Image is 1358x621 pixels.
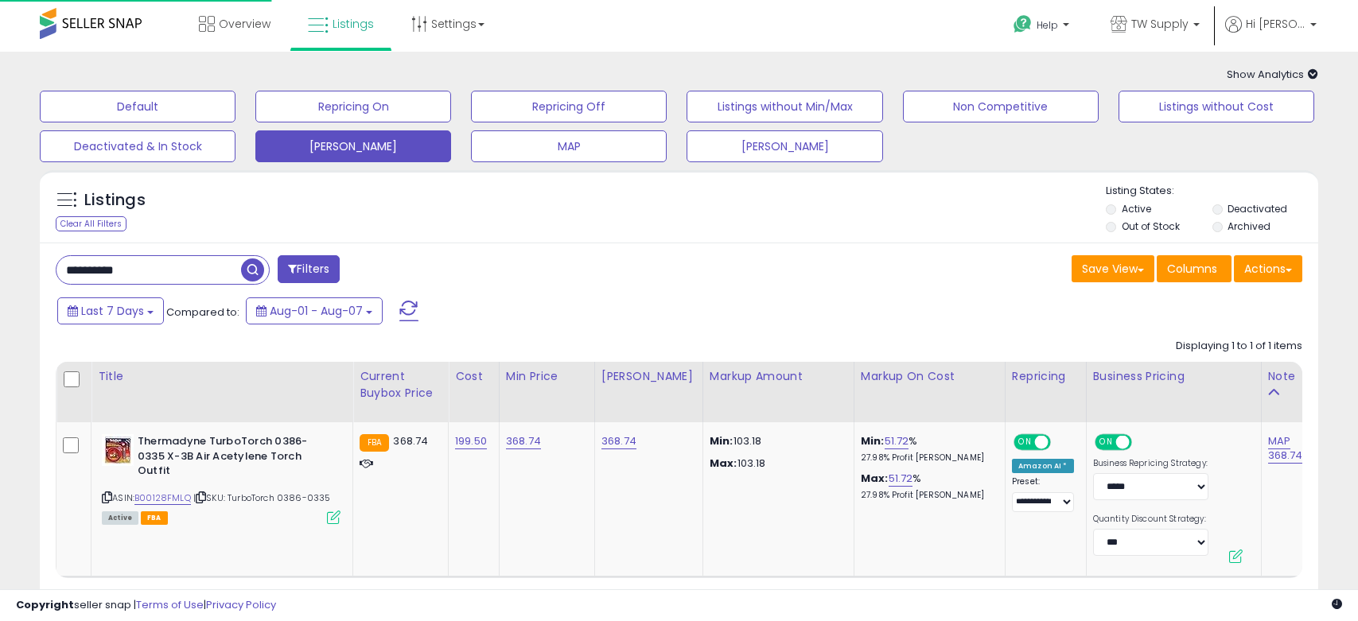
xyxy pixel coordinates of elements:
button: Actions [1234,255,1302,282]
span: Show Analytics [1227,67,1318,82]
span: OFF [1129,436,1154,449]
strong: Copyright [16,597,74,612]
span: Hi [PERSON_NAME] [1246,16,1305,32]
a: B00128FMLQ [134,491,191,505]
button: Listings without Min/Max [687,91,882,122]
div: % [861,434,993,464]
a: 199.50 [455,433,487,449]
span: OFF [1049,436,1074,449]
div: Min Price [506,368,588,385]
div: Markup Amount [710,368,847,385]
span: ON [1096,436,1116,449]
a: 51.72 [889,471,913,487]
b: Min: [861,433,885,448]
span: Compared to: [166,305,239,320]
i: Get Help [1013,14,1033,34]
button: Save View [1072,255,1154,282]
p: 103.18 [710,434,842,448]
button: Deactivated & In Stock [40,130,235,162]
strong: Min: [710,433,733,448]
p: 27.98% Profit [PERSON_NAME] [861,452,993,464]
span: FBA [141,511,168,525]
div: [PERSON_NAME] [601,368,696,385]
button: Non Competitive [903,91,1099,122]
a: 368.74 [601,433,636,449]
button: Repricing Off [471,91,667,122]
button: Aug-01 - Aug-07 [246,297,383,324]
label: Business Repricing Strategy: [1093,458,1208,469]
span: | SKU: TurboTorch 0386-0335 [193,491,331,504]
div: Repricing [1012,368,1080,385]
b: Max: [861,471,889,486]
div: seller snap | | [16,598,276,613]
button: Last 7 Days [57,297,164,324]
span: Aug-01 - Aug-07 [270,303,363,319]
a: MAP 368.74 [1268,433,1303,464]
img: 515mJWjmBxS._SL40_.jpg [102,434,134,466]
div: Business Pricing [1093,368,1255,385]
label: Active [1122,202,1151,215]
span: All listings currently available for purchase on Amazon [102,511,138,525]
div: Title [98,368,346,385]
label: Archived [1228,219,1270,233]
a: Terms of Use [136,597,204,612]
a: 368.74 [506,433,541,449]
span: Columns [1167,261,1217,277]
div: Current Buybox Price [360,368,442,402]
button: Filters [278,255,340,283]
button: MAP [471,130,667,162]
p: 103.18 [710,456,842,471]
label: Quantity Discount Strategy: [1093,514,1208,525]
div: ASIN: [102,434,340,522]
div: Amazon AI * [1012,459,1074,473]
span: Last 7 Days [81,303,144,319]
label: Out of Stock [1122,219,1180,233]
a: Hi [PERSON_NAME] [1225,16,1317,52]
div: Displaying 1 to 1 of 1 items [1176,339,1302,354]
div: Clear All Filters [56,216,126,231]
button: [PERSON_NAME] [255,130,451,162]
span: Help [1037,18,1058,32]
span: TW Supply [1131,16,1189,32]
div: Markup on Cost [861,368,998,385]
p: 27.98% Profit [PERSON_NAME] [861,490,993,501]
a: Help [1001,2,1085,52]
button: Columns [1157,255,1232,282]
button: Listings without Cost [1119,91,1314,122]
div: % [861,472,993,501]
span: 368.74 [393,433,428,448]
p: Listing States: [1106,184,1318,199]
span: Overview [219,16,270,32]
h5: Listings [84,189,146,212]
strong: Max: [710,456,737,471]
div: Cost [455,368,492,385]
a: 51.72 [885,433,909,449]
small: FBA [360,434,389,452]
span: ON [1015,436,1035,449]
button: Repricing On [255,91,451,122]
th: The percentage added to the cost of goods (COGS) that forms the calculator for Min & Max prices. [854,362,1005,422]
button: [PERSON_NAME] [687,130,882,162]
label: Deactivated [1228,202,1287,215]
div: Note [1268,368,1309,385]
a: Privacy Policy [206,597,276,612]
b: Thermadyne TurboTorch 0386-0335 X-3B Air Acetylene Torch Outfit [138,434,331,483]
span: Listings [333,16,374,32]
div: Preset: [1012,476,1074,512]
button: Default [40,91,235,122]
